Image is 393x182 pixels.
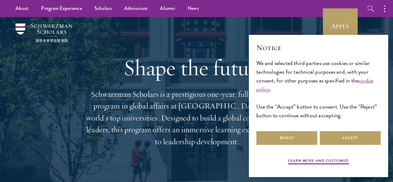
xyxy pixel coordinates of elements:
[16,23,72,42] img: Schwarzman Scholars
[256,42,381,53] h2: Notice
[256,59,381,120] div: We and selected third parties use cookies or similar technologies for technical purposes and, wit...
[323,8,358,43] a: Apply
[256,76,373,93] a: cookie policy
[256,131,317,145] button: Reject
[288,158,349,165] button: Learn more and customize
[85,88,308,147] p: Schwarzman Scholars is a prestigious one-year, fully funded master’s program in global affairs at...
[320,131,381,145] button: Accept
[85,54,308,81] h1: Shape the future.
